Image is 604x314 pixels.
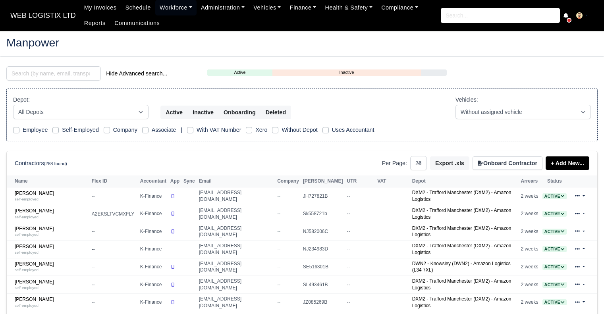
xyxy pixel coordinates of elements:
button: Onboard Contractor [473,156,542,170]
td: -- [345,241,376,258]
td: 2 weeks [519,187,540,205]
a: Communications [110,15,164,31]
a: DXM2 - Trafford Manchester (DXM2) - Amazon Logistics [412,190,511,202]
small: self-employed [15,303,39,308]
th: Arrears [519,175,540,187]
td: [EMAIL_ADDRESS][DOMAIN_NAME] [197,223,275,241]
label: Per Page: [382,159,407,168]
label: Associate [152,125,176,135]
th: App [168,175,181,187]
td: 2 weeks [519,293,540,311]
span: -- [277,229,280,234]
span: WEB LOGISTIX LTD [6,8,80,23]
a: [PERSON_NAME] self-employed [15,191,88,202]
td: [EMAIL_ADDRESS][DOMAIN_NAME] [197,187,275,205]
td: NJ234983D [301,241,345,258]
td: 2 weeks [519,241,540,258]
label: Company [113,125,137,135]
td: -- [345,223,376,241]
td: K-Finance [138,258,168,276]
label: Vehicles: [455,95,478,104]
a: Active [542,299,567,305]
small: self-employed [15,285,39,290]
a: [PERSON_NAME] self-employed [15,297,88,308]
a: DXM2 - Trafford Manchester (DXM2) - Amazon Logistics [412,208,511,220]
a: [PERSON_NAME] self-employed [15,279,88,291]
a: Reports [80,15,110,31]
td: K-Finance [138,223,168,241]
td: -- [345,276,376,294]
a: DXM2 - Trafford Manchester (DXM2) - Amazon Logistics [412,243,511,255]
a: Active [207,69,272,76]
span: -- [277,299,280,305]
td: Sk558721b [301,205,345,223]
td: JH727821B [301,187,345,205]
input: Search (by name, email, transporter id) ... [6,66,101,81]
td: [EMAIL_ADDRESS][DOMAIN_NAME] [197,276,275,294]
span: Active [542,229,567,235]
a: Active [542,229,567,234]
input: Search... [441,8,560,23]
a: Active [542,246,567,252]
td: 2 weeks [519,258,540,276]
span: -- [277,282,280,287]
small: self-employed [15,250,39,254]
button: Inactive [187,106,219,119]
small: self-employed [15,197,39,201]
a: [PERSON_NAME] self-employed [15,261,88,273]
label: Depot: [13,95,30,104]
td: -- [90,223,138,241]
td: -- [90,241,138,258]
span: | [181,127,182,133]
a: [PERSON_NAME] self-employed [15,244,88,255]
small: self-employed [15,268,39,272]
td: [EMAIL_ADDRESS][DOMAIN_NAME] [197,258,275,276]
th: Sync [181,175,197,187]
a: Active [542,264,567,270]
td: A2EKSLTVCMXFLY [90,205,138,223]
th: [PERSON_NAME] [301,175,345,187]
a: Active [542,211,567,216]
th: Accountant [138,175,168,187]
td: JZ085269B [301,293,345,311]
a: Active [542,193,567,199]
td: K-Finance [138,276,168,294]
td: K-Finance [138,187,168,205]
th: Company [275,175,301,187]
td: -- [345,258,376,276]
td: -- [345,187,376,205]
th: Name [7,175,90,187]
td: K-Finance [138,293,168,311]
td: -- [90,293,138,311]
td: SE516301B [301,258,345,276]
td: [EMAIL_ADDRESS][DOMAIN_NAME] [197,241,275,258]
th: Flex ID [90,175,138,187]
small: (288 found) [44,161,67,166]
span: Active [542,282,567,288]
label: With VAT Number [197,125,241,135]
a: DXM2 - Trafford Manchester (DXM2) - Amazon Logistics [412,278,511,291]
a: DXM2 - Trafford Manchester (DXM2) - Amazon Logistics [412,296,511,308]
label: Uses Accountant [332,125,374,135]
td: -- [90,187,138,205]
td: SL493461B [301,276,345,294]
th: Email [197,175,275,187]
a: [PERSON_NAME] self-employed [15,226,88,237]
a: [PERSON_NAME] self-employed [15,208,88,220]
td: [EMAIL_ADDRESS][DOMAIN_NAME] [197,205,275,223]
small: self-employed [15,232,39,237]
button: Deleted [261,106,291,119]
td: NJ582006C [301,223,345,241]
label: Xero [255,125,267,135]
td: [EMAIL_ADDRESS][DOMAIN_NAME] [197,293,275,311]
td: K-Finance [138,205,168,223]
small: self-employed [15,215,39,219]
td: 2 weeks [519,276,540,294]
h6: Contractors [15,160,67,167]
a: DWN2 - Knowsley (DWN2) - Amazon Logistics (L34 7XL) [412,261,511,273]
a: Inactive [272,69,421,76]
div: + Add New... [542,156,589,170]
